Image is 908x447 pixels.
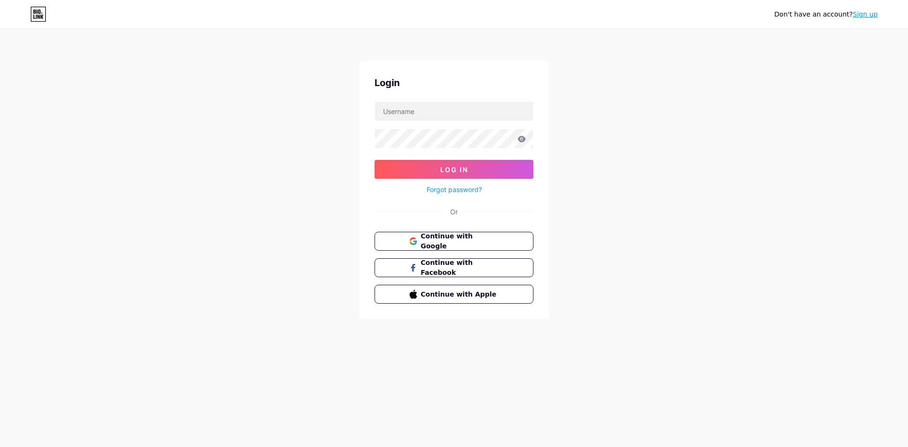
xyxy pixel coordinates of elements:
span: Log In [440,166,468,174]
span: Continue with Apple [421,289,499,299]
button: Continue with Google [375,232,533,251]
div: Don't have an account? [774,9,878,19]
div: Login [375,76,533,90]
button: Continue with Apple [375,285,533,304]
button: Log In [375,160,533,179]
div: Or [450,207,458,217]
a: Forgot password? [427,184,482,194]
a: Sign up [853,10,878,18]
input: Username [375,102,533,121]
span: Continue with Google [421,231,499,251]
span: Continue with Facebook [421,258,499,278]
button: Continue with Facebook [375,258,533,277]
